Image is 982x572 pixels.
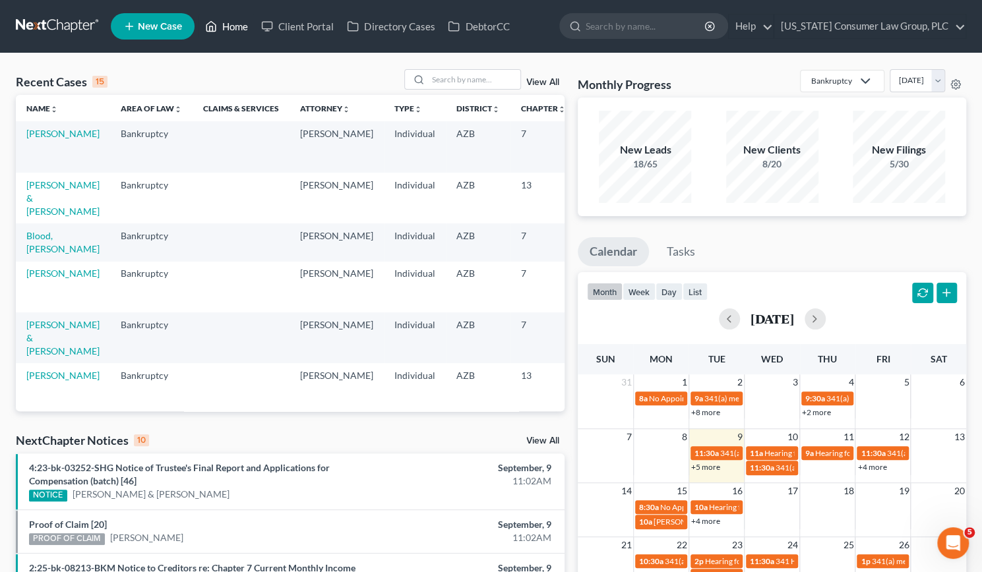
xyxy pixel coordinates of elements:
[786,429,799,445] span: 10
[599,157,691,171] div: 18/65
[876,353,890,364] span: Fri
[50,105,58,113] i: unfold_more
[174,105,182,113] i: unfold_more
[510,312,576,363] td: 7
[92,76,107,88] div: 15
[386,461,551,474] div: September, 9
[761,353,783,364] span: Wed
[384,363,446,414] td: Individual
[384,262,446,312] td: Individual
[731,483,744,499] span: 16
[691,407,720,417] a: +8 more
[16,74,107,90] div: Recent Cases
[446,262,510,312] td: AZB
[620,483,633,499] span: 14
[650,353,673,364] span: Mon
[290,363,384,414] td: [PERSON_NAME]
[492,105,500,113] i: unfold_more
[26,179,100,217] a: [PERSON_NAME] & [PERSON_NAME]
[290,121,384,172] td: [PERSON_NAME]
[300,103,350,113] a: Attorneyunfold_more
[26,319,100,357] a: [PERSON_NAME] & [PERSON_NAME]
[842,537,855,553] span: 25
[683,283,708,300] button: list
[726,142,818,157] div: New Clients
[897,483,910,499] span: 19
[704,393,832,403] span: 341(a) meeting for [PERSON_NAME]
[802,407,831,417] a: +2 more
[847,374,855,390] span: 4
[818,353,837,364] span: Thu
[857,462,886,472] a: +4 more
[110,173,193,223] td: Bankruptcy
[902,374,910,390] span: 5
[340,14,441,38] a: Directory Cases
[660,502,721,512] span: No Appointments
[446,121,510,172] td: AZB
[526,78,559,87] a: View All
[805,393,825,403] span: 9:30a
[826,393,954,403] span: 341(a) meeting for [PERSON_NAME]
[639,502,659,512] span: 8:30a
[750,463,774,472] span: 11:30a
[121,103,182,113] a: Area of Lawunfold_more
[736,374,744,390] span: 2
[694,393,703,403] span: 9a
[384,121,446,172] td: Individual
[639,393,648,403] span: 8a
[691,516,720,526] a: +4 more
[386,531,551,544] div: 11:02AM
[694,556,704,566] span: 2p
[510,262,576,312] td: 7
[110,121,193,172] td: Bankruptcy
[73,488,230,501] a: [PERSON_NAME] & [PERSON_NAME]
[26,103,58,113] a: Nameunfold_more
[110,363,193,414] td: Bankruptcy
[26,370,100,381] a: [PERSON_NAME]
[736,429,744,445] span: 9
[776,556,879,566] span: 341 Hearing for Copic, Milosh
[705,556,969,566] span: Hearing for Mannenbach v. UNITED STATES DEPARTMENT OF EDUCATION
[110,312,193,363] td: Bankruptcy
[110,262,193,312] td: Bankruptcy
[587,283,623,300] button: month
[930,353,946,364] span: Sat
[897,537,910,553] span: 26
[842,483,855,499] span: 18
[964,527,975,538] span: 5
[649,393,710,403] span: No Appointments
[897,429,910,445] span: 12
[654,517,785,527] span: [PERSON_NAME] Arbitration Hearing
[384,173,446,223] td: Individual
[199,14,255,38] a: Home
[694,448,719,458] span: 11:30a
[526,436,559,445] a: View All
[290,312,384,363] td: [PERSON_NAME]
[786,483,799,499] span: 17
[599,142,691,157] div: New Leads
[510,173,576,223] td: 13
[791,374,799,390] span: 3
[26,230,100,254] a: Blood, [PERSON_NAME]
[675,483,689,499] span: 15
[446,173,510,223] td: AZB
[708,353,725,364] span: Tue
[255,14,340,38] a: Client Portal
[384,312,446,363] td: Individual
[596,353,615,364] span: Sun
[937,527,969,559] iframe: Intercom live chat
[384,223,446,261] td: Individual
[639,517,652,527] span: 10a
[29,490,67,501] div: NOTICE
[578,237,649,266] a: Calendar
[29,519,107,530] a: Proof of Claim [20]
[386,518,551,531] div: September, 9
[446,363,510,414] td: AZB
[510,223,576,261] td: 7
[623,283,656,300] button: week
[751,312,794,326] h2: [DATE]
[805,448,814,458] span: 9a
[681,429,689,445] span: 8
[16,432,149,448] div: NextChapter Notices
[811,75,852,86] div: Bankruptcy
